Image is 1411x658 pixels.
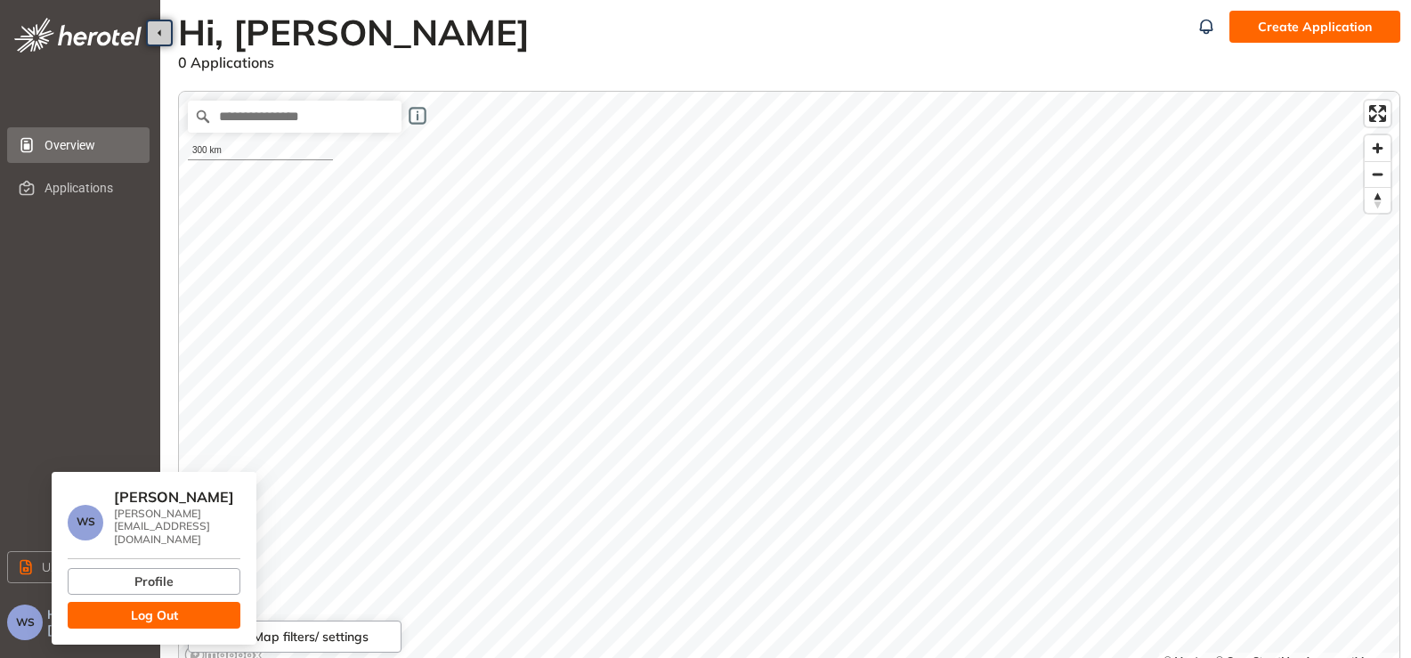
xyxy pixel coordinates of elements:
span: Applications [45,170,135,206]
span: Hi, [PERSON_NAME] [47,607,153,638]
button: Map filters/ settings [188,621,401,653]
h2: Hi, [PERSON_NAME] [178,11,540,53]
button: Create Application [1229,11,1400,43]
span: Reset bearing to north [1365,188,1391,213]
input: Search place... [188,101,401,133]
button: Enter fullscreen [1365,101,1391,126]
span: Zoom out [1365,162,1391,187]
span: Create Application [1258,17,1372,37]
button: Profile [68,568,240,595]
div: [PERSON_NAME][EMAIL_ADDRESS][DOMAIN_NAME] [114,508,240,546]
button: WS [7,605,43,640]
span: WS [16,616,35,629]
button: Zoom out [1365,161,1391,187]
span: WS [77,516,95,528]
button: Log Out [68,602,240,629]
span: Profile [134,572,174,591]
span: [PERSON_NAME] [114,488,234,506]
span: Map filters/ settings [253,630,369,645]
div: 300 km [188,142,333,160]
span: Log Out [131,605,178,625]
img: logo [14,18,142,53]
button: Reset bearing to north [1365,187,1391,213]
span: 0 Applications [178,53,274,71]
button: Zoom in [1365,135,1391,161]
span: Overview [45,127,135,163]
